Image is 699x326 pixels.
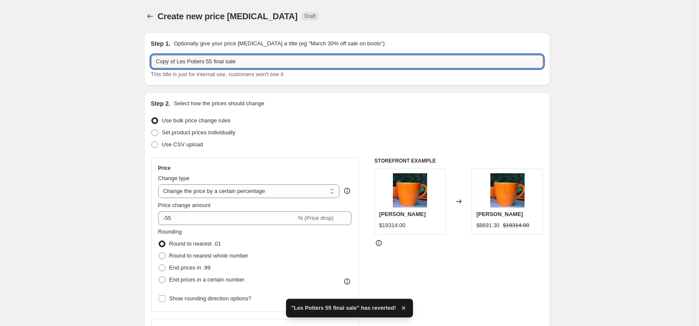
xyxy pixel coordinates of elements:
[298,215,333,221] span: % (Price drop)
[393,173,427,207] img: 52-15ok_49d6df62-343a-4fff-8fe2-072d9501cf5d_80x.jpg
[162,129,236,136] span: Set product prices individually
[162,117,230,124] span: Use bulk price change rules
[476,211,523,217] span: [PERSON_NAME]
[158,175,190,181] span: Change type
[174,99,264,108] p: Select how the prices should change
[169,276,245,283] span: End prices in a certain number
[158,228,182,235] span: Rounding
[151,71,283,77] span: This title is just for internal use, customers won't see it
[158,165,171,172] h3: Price
[503,221,529,230] strike: $19314.00
[158,211,296,225] input: -15
[144,10,156,22] button: Price change jobs
[151,99,171,108] h2: Step 2.
[169,295,251,302] span: Show rounding direction options?
[158,202,211,208] span: Price change amount
[490,173,525,207] img: 52-15ok_49d6df62-343a-4fff-8fe2-072d9501cf5d_80x.jpg
[174,39,384,48] p: Optionally give your price [MEDICAL_DATA] a title (eg "March 30% off sale on boots")
[151,55,543,68] input: 30% off holiday sale
[304,13,316,20] span: Draft
[375,157,543,164] h6: STOREFRONT EXAMPLE
[169,240,221,247] span: Round to nearest .01
[379,221,405,230] div: $19314.00
[379,211,426,217] span: [PERSON_NAME]
[169,264,211,271] span: End prices in .99
[476,221,499,230] div: $8691.30
[169,252,248,259] span: Round to nearest whole number
[151,39,171,48] h2: Step 1.
[343,187,351,195] div: help
[158,12,298,21] span: Create new price [MEDICAL_DATA]
[162,141,203,148] span: Use CSV upload
[291,304,396,312] span: "Les Potiers 55 final sale" has reverted!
